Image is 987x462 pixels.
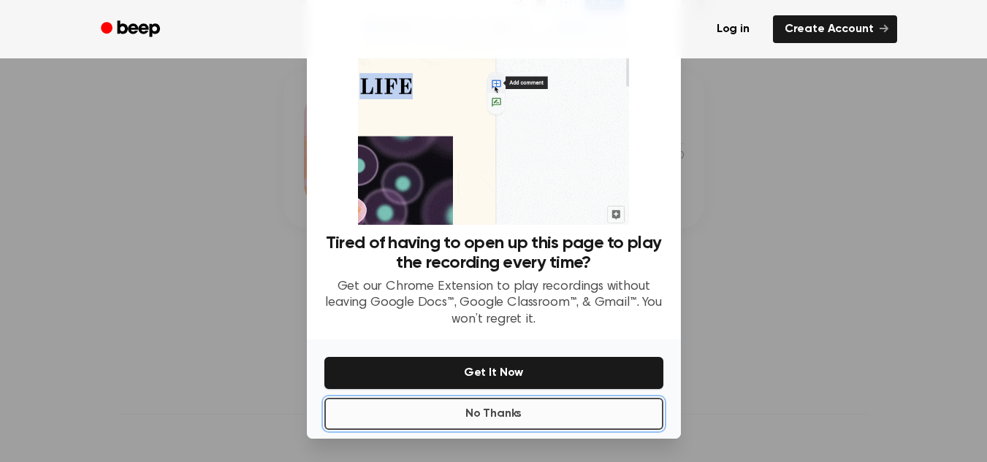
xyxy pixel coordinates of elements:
[91,15,173,44] a: Beep
[324,357,663,389] button: Get It Now
[324,234,663,273] h3: Tired of having to open up this page to play the recording every time?
[324,279,663,328] p: Get our Chrome Extension to play recordings without leaving Google Docs™, Google Classroom™, & Gm...
[324,398,663,430] button: No Thanks
[773,15,897,43] a: Create Account
[702,12,764,46] a: Log in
